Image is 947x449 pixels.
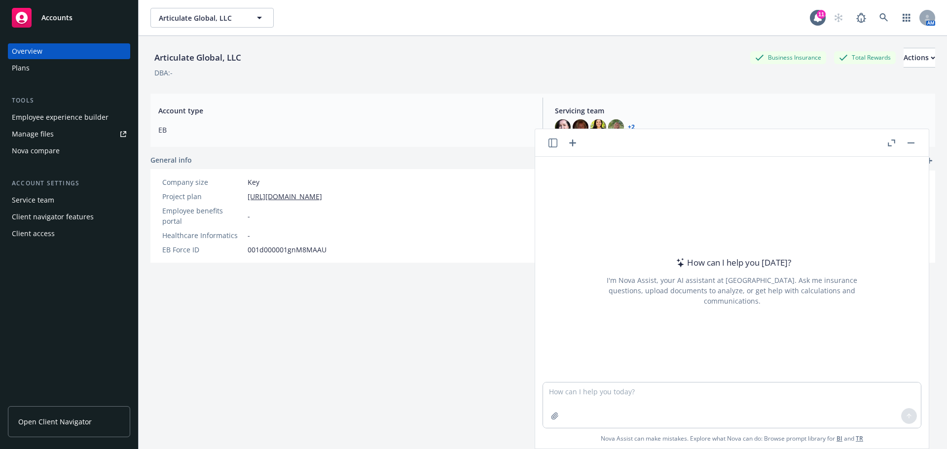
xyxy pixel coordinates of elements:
[162,244,244,255] div: EB Force ID
[248,191,322,202] a: [URL][DOMAIN_NAME]
[539,428,925,449] span: Nova Assist can make mistakes. Explore what Nova can do: Browse prompt library for and
[555,105,927,116] span: Servicing team
[12,192,54,208] div: Service team
[8,143,130,159] a: Nova compare
[593,275,871,306] div: I'm Nova Assist, your AI assistant at [GEOGRAPHIC_DATA]. Ask me insurance questions, upload docum...
[41,14,73,22] span: Accounts
[573,119,588,135] img: photo
[8,96,130,105] div: Tools
[8,109,130,125] a: Employee experience builder
[904,48,935,67] div: Actions
[162,206,244,226] div: Employee benefits portal
[8,192,130,208] a: Service team
[628,124,635,130] a: +2
[923,155,935,167] a: add
[829,8,848,28] a: Start snowing
[555,119,571,135] img: photo
[750,51,826,64] div: Business Insurance
[12,43,42,59] div: Overview
[8,4,130,32] a: Accounts
[8,43,130,59] a: Overview
[590,119,606,135] img: photo
[817,10,826,19] div: 11
[162,230,244,241] div: Healthcare Informatics
[897,8,916,28] a: Switch app
[248,244,327,255] span: 001d000001gnM8MAAU
[162,177,244,187] div: Company size
[12,126,54,142] div: Manage files
[8,209,130,225] a: Client navigator features
[150,51,245,64] div: Articulate Global, LLC
[12,143,60,159] div: Nova compare
[673,256,791,269] div: How can I help you [DATE]?
[162,191,244,202] div: Project plan
[834,51,896,64] div: Total Rewards
[8,60,130,76] a: Plans
[158,105,531,116] span: Account type
[248,230,250,241] span: -
[851,8,871,28] a: Report a Bug
[12,209,94,225] div: Client navigator features
[837,434,842,443] a: BI
[8,226,130,242] a: Client access
[248,177,259,187] span: Key
[608,119,624,135] img: photo
[856,434,863,443] a: TR
[12,109,109,125] div: Employee experience builder
[18,416,92,427] span: Open Client Navigator
[8,126,130,142] a: Manage files
[154,68,173,78] div: DBA: -
[12,60,30,76] div: Plans
[874,8,894,28] a: Search
[158,125,531,135] span: EB
[904,48,935,68] button: Actions
[159,13,244,23] span: Articulate Global, LLC
[150,155,192,165] span: General info
[248,211,250,221] span: -
[8,178,130,188] div: Account settings
[150,8,274,28] button: Articulate Global, LLC
[12,226,55,242] div: Client access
